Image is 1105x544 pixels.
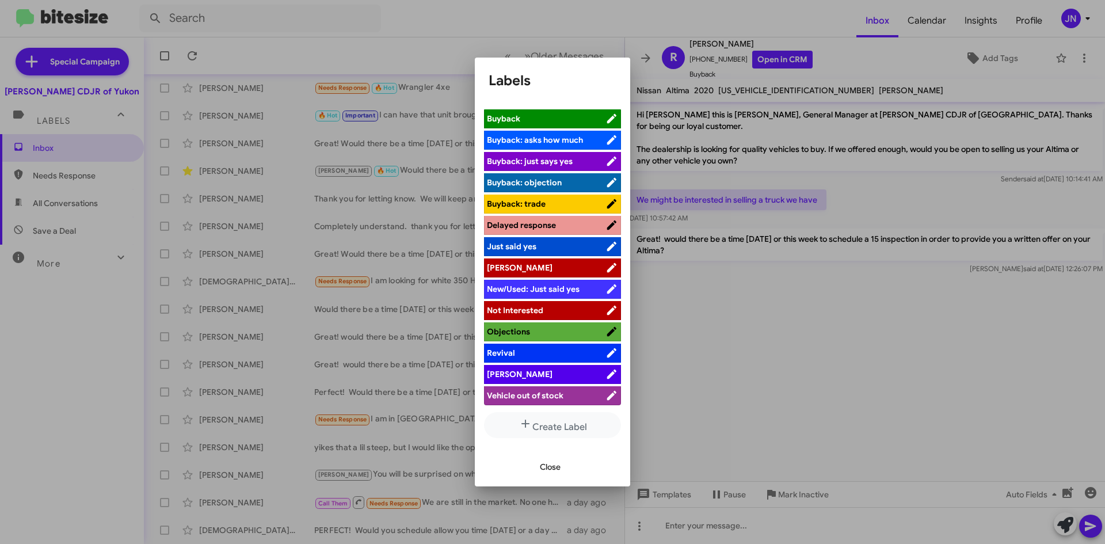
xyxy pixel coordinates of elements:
[487,241,536,252] span: Just said yes
[489,71,616,90] h1: Labels
[487,369,552,379] span: [PERSON_NAME]
[487,156,573,166] span: Buyback: just says yes
[487,199,546,209] span: Buyback: trade
[487,113,520,124] span: Buyback
[487,177,562,188] span: Buyback: objection
[484,412,621,438] button: Create Label
[487,135,583,145] span: Buyback: asks how much
[487,284,580,294] span: New/Used: Just said yes
[540,456,561,477] span: Close
[487,305,543,315] span: Not Interested
[487,348,515,358] span: Revival
[487,263,552,273] span: [PERSON_NAME]
[487,390,563,401] span: Vehicle out of stock
[487,220,556,230] span: Delayed response
[487,326,530,337] span: Objections
[531,456,570,477] button: Close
